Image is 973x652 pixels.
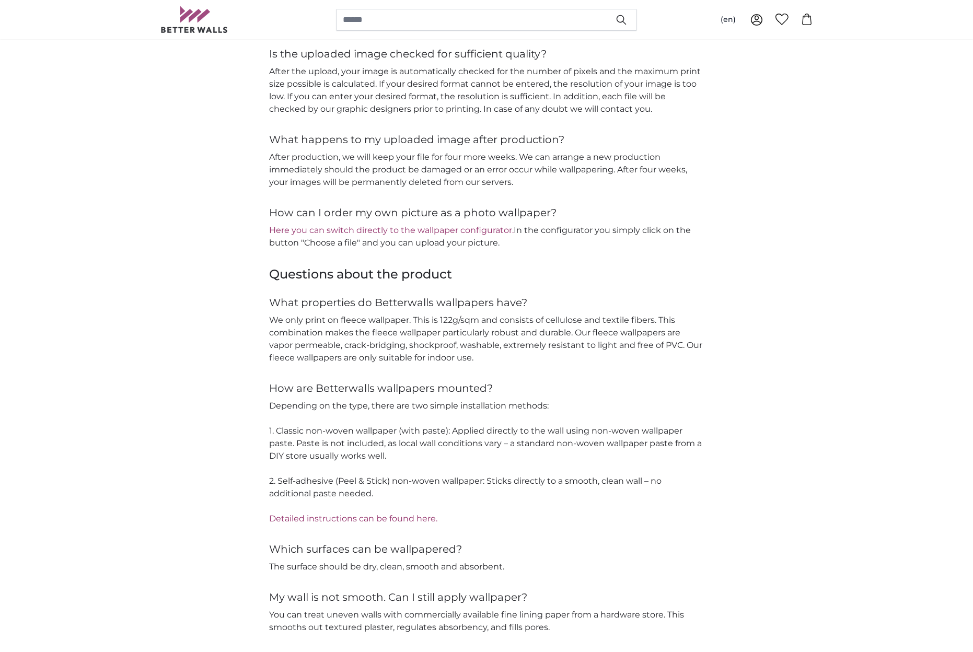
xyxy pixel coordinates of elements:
p: After production, we will keep your file for four more weeks. We can arrange a new production imm... [269,151,704,189]
h4: How can I order my own picture as a photo wallpaper? [269,205,704,220]
p: After the upload, your image is automatically checked for the number of pixels and the maximum pr... [269,65,704,115]
p: We only print on fleece wallpaper. This is 122g/sqm and consists of cellulose and textile fibers.... [269,314,704,364]
h4: Is the uploaded image checked for sufficient quality? [269,46,704,61]
h4: How are Betterwalls wallpapers mounted? [269,381,704,395]
h4: Which surfaces can be wallpapered? [269,542,704,556]
p: In the configurator you simply click on the button "Choose a file" and you can upload your picture. [269,224,704,249]
button: (en) [712,10,744,29]
p: The surface should be dry, clean, smooth and absorbent. [269,561,704,573]
a: Detailed instructions can be found here. [269,514,437,523]
h4: What properties do Betterwalls wallpapers have? [269,295,704,310]
img: Betterwalls [160,6,228,33]
h4: What happens to my uploaded image after production? [269,132,704,147]
p: Depending on the type, there are two simple installation methods: 1. Classic non-woven wallpaper ... [269,400,704,525]
p: You can treat uneven walls with commercially available fine lining paper from a hardware store. T... [269,609,704,634]
a: Here you can switch directly to the wallpaper configurator. [269,225,514,235]
h3: Questions about the product [269,266,704,283]
h4: My wall is not smooth. Can I still apply wallpaper? [269,590,704,604]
